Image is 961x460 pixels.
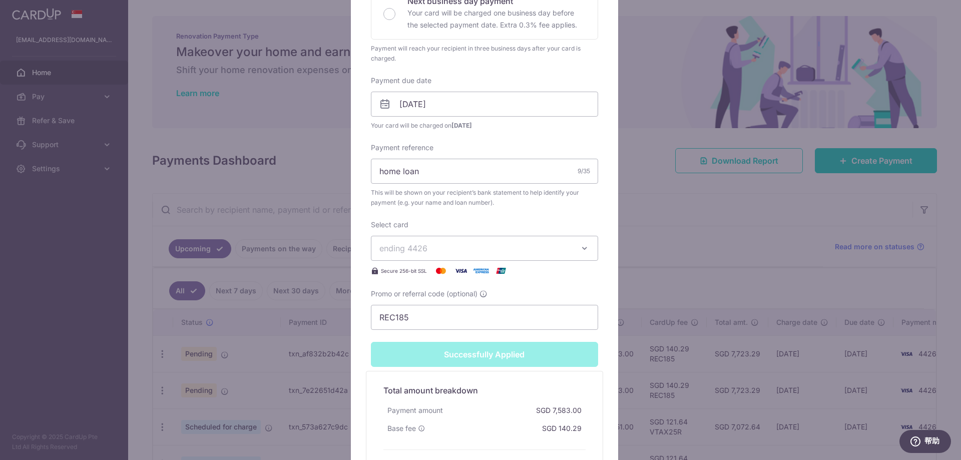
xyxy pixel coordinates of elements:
p: Your card will be charged one business day before the selected payment date. Extra 0.3% fee applies. [407,7,586,31]
span: Your card will be charged on [371,121,598,131]
span: Secure 256-bit SSL [381,267,427,275]
h5: Total amount breakdown [383,384,586,396]
span: [DATE] [451,122,472,129]
button: ending 4426 [371,236,598,261]
span: ending 4426 [379,243,427,253]
img: UnionPay [491,265,511,277]
div: Payment amount [383,401,447,419]
span: This will be shown on your recipient’s bank statement to help identify your payment (e.g. your na... [371,188,598,208]
span: Base fee [387,423,416,433]
img: Visa [451,265,471,277]
div: Payment will reach your recipient in three business days after your card is charged. [371,44,598,64]
label: Payment reference [371,143,433,153]
iframe: 打开一个小组件，您可以在其中找到更多信息 [899,430,951,455]
div: 9/35 [578,166,590,176]
label: Payment due date [371,76,431,86]
input: DD / MM / YYYY [371,92,598,117]
div: SGD 7,583.00 [532,401,586,419]
label: Select card [371,220,408,230]
img: American Express [471,265,491,277]
span: Promo or referral code (optional) [371,289,477,299]
img: Mastercard [431,265,451,277]
div: SGD 140.29 [538,419,586,437]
